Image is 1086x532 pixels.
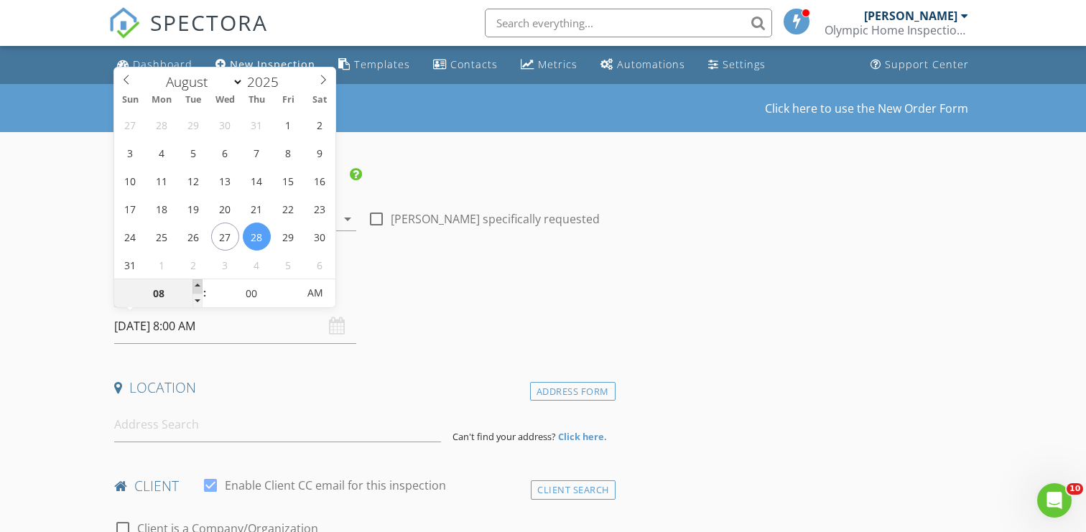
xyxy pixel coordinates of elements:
div: Settings [723,57,766,71]
a: Support Center [865,52,975,78]
span: Tue [177,95,209,105]
label: [PERSON_NAME] specifically requested [391,212,600,226]
span: September 3, 2025 [211,251,239,279]
span: July 30, 2025 [211,111,239,139]
span: August 29, 2025 [274,223,302,251]
span: August 23, 2025 [305,195,333,223]
span: SPECTORA [150,7,268,37]
a: Click here to use the New Order Form [765,103,968,114]
span: August 14, 2025 [243,167,271,195]
span: August 26, 2025 [180,223,208,251]
i: arrow_drop_down [339,210,356,228]
div: Templates [354,57,410,71]
div: Support Center [885,57,969,71]
span: Sat [304,95,335,105]
span: July 31, 2025 [243,111,271,139]
input: Search everything... [485,9,772,37]
span: Can't find your address? [452,430,556,443]
span: Thu [241,95,272,105]
h4: client [114,477,610,495]
a: Metrics [515,52,583,78]
span: Click to toggle [296,279,335,307]
span: August 2, 2025 [305,111,333,139]
span: August 28, 2025 [243,223,271,251]
div: Automations [617,57,685,71]
span: August 13, 2025 [211,167,239,195]
span: August 4, 2025 [148,139,176,167]
span: Wed [209,95,241,105]
input: Year [243,73,291,91]
div: New Inspection [230,57,315,71]
img: The Best Home Inspection Software - Spectora [108,7,140,39]
span: August 19, 2025 [180,195,208,223]
span: July 27, 2025 [116,111,144,139]
span: September 2, 2025 [180,251,208,279]
div: Olympic Home Inspections, LLC [825,23,968,37]
span: August 17, 2025 [116,195,144,223]
div: Client Search [531,480,616,500]
span: July 29, 2025 [180,111,208,139]
h4: Date/Time [114,280,610,299]
span: September 6, 2025 [305,251,333,279]
a: Templates [333,52,416,78]
a: Settings [702,52,771,78]
span: August 8, 2025 [274,139,302,167]
div: Dashboard [133,57,192,71]
span: August 18, 2025 [148,195,176,223]
a: Automations (Basic) [595,52,691,78]
span: August 7, 2025 [243,139,271,167]
span: August 9, 2025 [305,139,333,167]
span: August 30, 2025 [305,223,333,251]
a: Dashboard [111,52,198,78]
span: August 15, 2025 [274,167,302,195]
span: September 1, 2025 [148,251,176,279]
strong: Click here. [558,430,607,443]
span: August 21, 2025 [243,195,271,223]
span: August 22, 2025 [274,195,302,223]
span: July 28, 2025 [148,111,176,139]
span: 10 [1067,483,1083,495]
a: Contacts [427,52,503,78]
div: Metrics [538,57,577,71]
span: Sun [114,95,146,105]
a: SPECTORA [108,19,268,50]
span: August 25, 2025 [148,223,176,251]
span: August 12, 2025 [180,167,208,195]
span: August 24, 2025 [116,223,144,251]
span: August 3, 2025 [116,139,144,167]
span: September 5, 2025 [274,251,302,279]
span: August 31, 2025 [116,251,144,279]
span: August 10, 2025 [116,167,144,195]
span: August 20, 2025 [211,195,239,223]
span: September 4, 2025 [243,251,271,279]
span: August 11, 2025 [148,167,176,195]
span: : [203,279,207,307]
span: August 6, 2025 [211,139,239,167]
h4: Location [114,378,610,397]
span: August 16, 2025 [305,167,333,195]
div: [PERSON_NAME] [864,9,957,23]
span: Fri [272,95,304,105]
label: Enable Client CC email for this inspection [225,478,446,493]
input: Select date [114,309,356,344]
iframe: Intercom live chat [1037,483,1072,518]
div: Address Form [530,382,616,401]
div: Contacts [450,57,498,71]
span: Mon [146,95,177,105]
span: August 5, 2025 [180,139,208,167]
a: New Inspection [210,52,321,78]
span: August 1, 2025 [274,111,302,139]
span: August 27, 2025 [211,223,239,251]
input: Address Search [114,407,440,442]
